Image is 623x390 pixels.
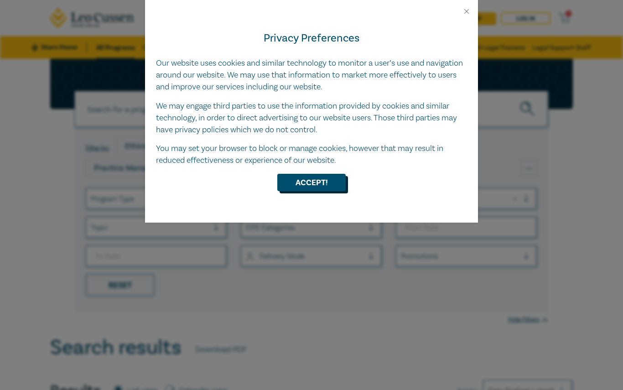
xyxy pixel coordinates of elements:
p: We may engage third parties to use the information provided by cookies and similar technology, in... [156,100,467,136]
p: You may set your browser to block or manage cookies, however that may result in reduced effective... [156,143,467,166]
h4: Privacy Preferences [156,30,467,47]
button: Accept! [277,174,346,191]
p: Our website uses cookies and similar technology to monitor a user’s use and navigation around our... [156,57,467,93]
button: Close [462,7,471,16]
